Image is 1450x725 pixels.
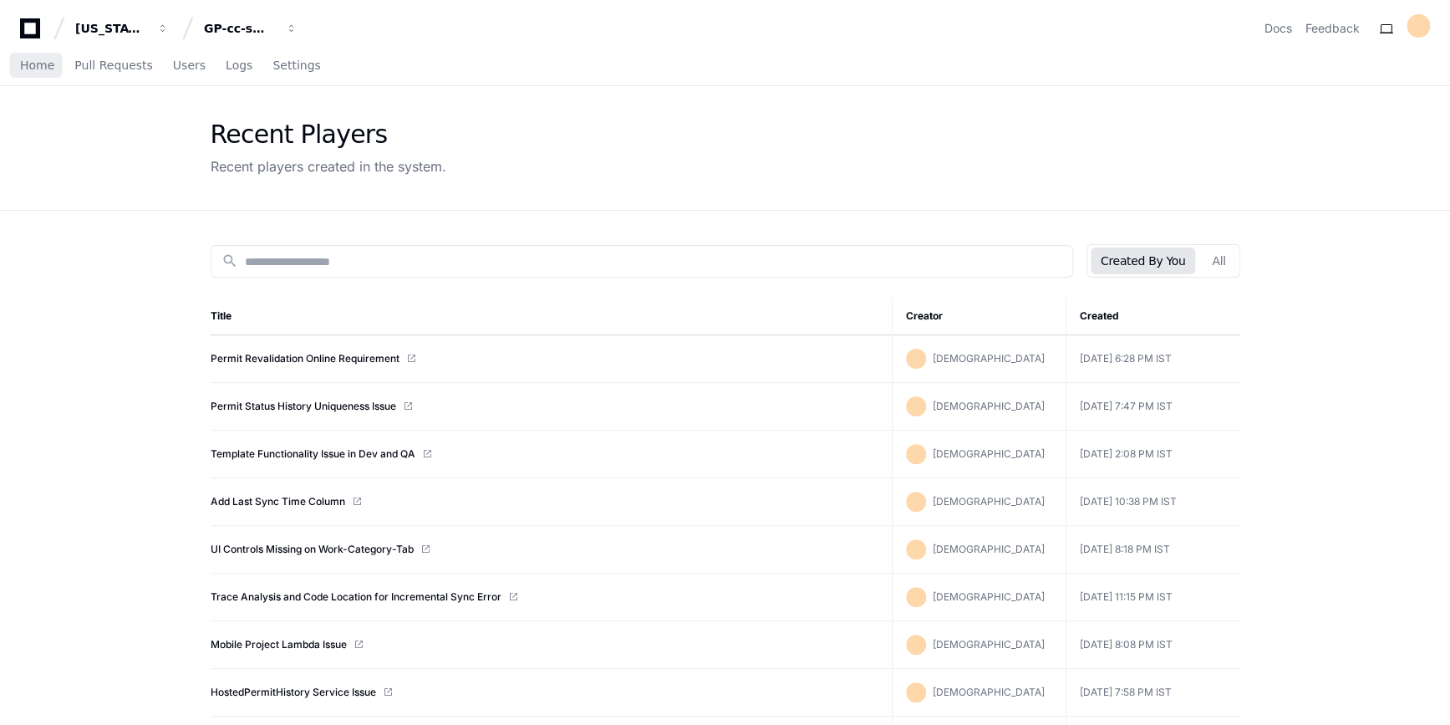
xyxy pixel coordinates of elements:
[74,47,152,85] a: Pull Requests
[933,686,1045,698] span: [DEMOGRAPHIC_DATA]
[211,156,446,176] div: Recent players created in the system.
[893,298,1066,335] th: Creator
[933,638,1045,651] span: [DEMOGRAPHIC_DATA]
[211,400,396,413] a: Permit Status History Uniqueness Issue
[211,686,376,699] a: HostedPermitHistory Service Issue
[933,543,1045,555] span: [DEMOGRAPHIC_DATA]
[211,352,399,365] a: Permit Revalidation Online Requirement
[272,47,320,85] a: Settings
[1066,621,1240,669] td: [DATE] 8:08 PM IST
[933,495,1045,508] span: [DEMOGRAPHIC_DATA]
[20,47,54,85] a: Home
[211,120,446,150] div: Recent Players
[197,13,304,43] button: GP-cc-sml-apps
[1066,298,1240,335] th: Created
[211,638,347,651] a: Mobile Project Lambda Issue
[74,60,152,70] span: Pull Requests
[211,495,345,508] a: Add Last Sync Time Column
[20,60,54,70] span: Home
[1091,248,1195,274] button: Created By You
[1066,335,1240,383] td: [DATE] 6:28 PM IST
[211,298,893,335] th: Title
[933,590,1045,603] span: [DEMOGRAPHIC_DATA]
[1066,574,1240,621] td: [DATE] 11:15 PM IST
[173,47,206,85] a: Users
[933,352,1045,365] span: [DEMOGRAPHIC_DATA]
[1305,20,1360,37] button: Feedback
[211,543,414,556] a: UI Controls Missing on Work-Category-Tab
[69,13,176,43] button: [US_STATE] Pacific
[1066,383,1240,431] td: [DATE] 7:47 PM IST
[1264,20,1292,37] a: Docs
[221,253,238,269] mat-icon: search
[1066,431,1240,478] td: [DATE] 2:08 PM IST
[1066,669,1240,717] td: [DATE] 7:58 PM IST
[173,60,206,70] span: Users
[1066,526,1240,574] td: [DATE] 8:18 PM IST
[933,447,1045,460] span: [DEMOGRAPHIC_DATA]
[211,447,415,461] a: Template Functionality Issue in Dev and QA
[1066,478,1240,526] td: [DATE] 10:38 PM IST
[226,60,252,70] span: Logs
[933,400,1045,412] span: [DEMOGRAPHIC_DATA]
[75,20,147,37] div: [US_STATE] Pacific
[226,47,252,85] a: Logs
[272,60,320,70] span: Settings
[1202,248,1235,274] button: All
[211,590,501,604] a: Trace Analysis and Code Location for Incremental Sync Error
[204,20,276,37] div: GP-cc-sml-apps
